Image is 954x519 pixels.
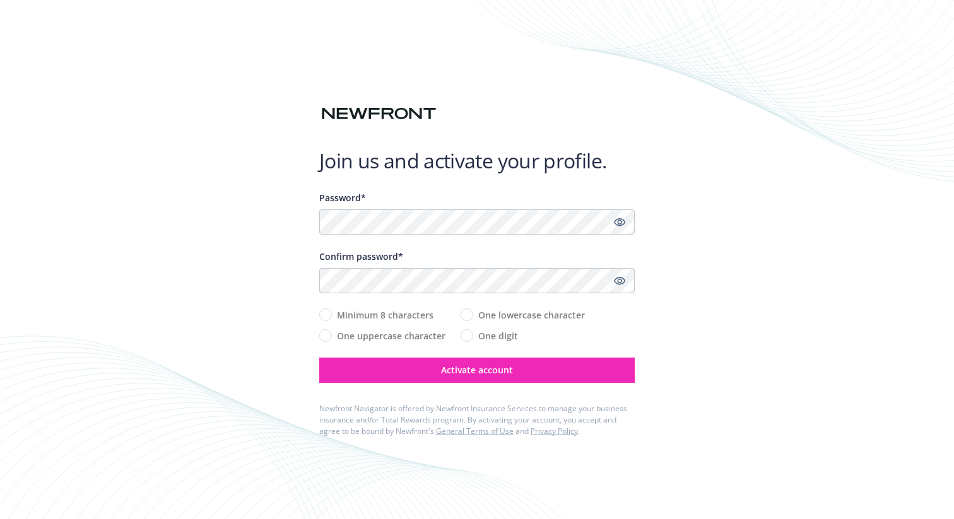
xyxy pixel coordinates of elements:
span: One lowercase character [478,308,585,322]
span: One digit [478,329,518,342]
input: Confirm your unique password... [319,268,635,293]
a: General Terms of Use [436,426,514,436]
button: Activate account [319,358,635,383]
span: Activate account [441,364,513,376]
h1: Join us and activate your profile. [319,148,635,173]
input: Enter a unique password... [319,209,635,235]
img: Newfront logo [319,103,439,125]
a: Show password [612,273,627,288]
span: Password* [319,192,366,204]
span: One uppercase character [337,329,445,342]
a: Show password [612,214,627,230]
span: Confirm password* [319,250,403,262]
a: Privacy Policy [531,426,578,436]
div: Newfront Navigator is offered by Newfront Insurance Services to manage your business insurance an... [319,403,635,437]
span: Minimum 8 characters [337,308,433,322]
